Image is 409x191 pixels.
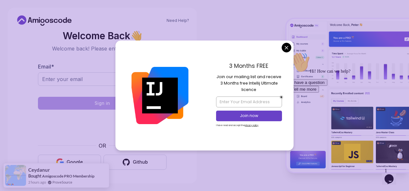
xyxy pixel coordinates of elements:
span: Bought [28,173,41,178]
iframe: Widget contenant une case à cocher pour le défi de sécurité hCaptcha [54,114,151,138]
a: Home link [15,15,73,26]
span: Ceydanur [28,167,50,173]
label: Email * [38,63,54,70]
a: Need Help? [167,18,189,23]
button: Tell me more [3,36,32,43]
a: ProveSource [52,179,72,185]
div: Github [133,159,148,165]
h2: Welcome Back [38,31,167,41]
p: Welcome back! Please enter your details. [38,45,167,52]
span: Hi! How can we help? [3,19,64,24]
button: Google [38,155,101,170]
button: Sign in [38,97,167,110]
div: Sign in [95,100,110,106]
div: 👋Hi! How can we help?I have a questionTell me more [3,3,118,43]
iframe: chat widget [382,165,403,185]
button: I have a question [3,30,41,36]
img: provesource social proof notification image [5,165,26,186]
iframe: chat widget [287,50,403,162]
img: Amigoscode Dashboard [286,19,409,172]
span: 2 hours ago [28,179,46,185]
p: OR [99,142,106,150]
div: Google [67,159,83,165]
span: 👋 [130,30,142,41]
img: :wave: [3,3,23,23]
input: Enter your email [38,72,167,86]
button: Github [104,155,167,170]
a: Amigoscode PRO Membership [42,174,95,178]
